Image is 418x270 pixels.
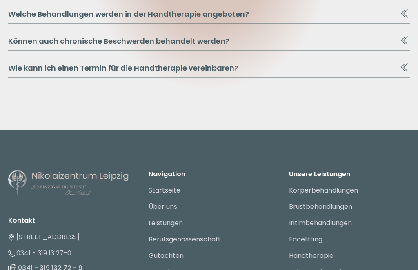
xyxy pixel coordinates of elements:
a: Leistungen [149,218,183,228]
img: Nikolaizentrum Leipzig - Logo [8,169,129,197]
a: Facelifting [289,235,322,244]
a: Über uns [149,202,177,211]
a: 0341 - 319 13 27-0 [8,248,71,258]
a: Berufsgenossenschaft [149,235,221,244]
button: Welche Behandlungen werden in der Handtherapie angeboten? [8,9,410,24]
a: Handtherapie [289,251,334,260]
p: Navigation [149,169,269,179]
a: Körperbehandlungen [289,186,358,195]
button: Wie kann ich einen Termin für die Handtherapie vereinbaren? [8,62,410,78]
a: Intimbehandlungen [289,218,352,228]
a: [STREET_ADDRESS] [8,232,80,241]
p: Unsere Leistungen [289,169,410,179]
a: Startseite [149,186,180,195]
a: Gutachten [149,251,184,260]
button: Können auch chronische Beschwerden behandelt werden? [8,35,410,51]
li: Kontakt [8,216,129,226]
a: Brustbehandlungen [289,202,352,211]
